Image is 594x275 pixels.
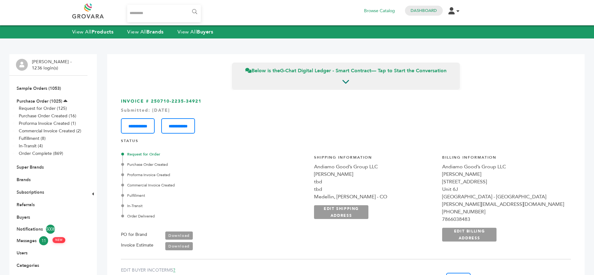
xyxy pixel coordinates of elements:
[122,213,278,219] div: Order Delivered
[122,162,278,167] div: Purchase Order Created
[127,28,164,35] a: View AllBrands
[72,28,114,35] a: View AllProducts
[197,28,213,35] strong: Buyers
[121,242,153,249] label: Invoice Estimate
[314,205,368,219] a: EDIT SHIPPING ADDRESS
[122,172,278,178] div: Proforma Invoice Created
[411,8,437,13] a: Dashboard
[314,155,436,163] h4: Shipping Information
[122,151,278,157] div: Request for Order
[19,120,76,126] a: Proforma Invoice Created (1)
[17,189,44,195] a: Subscriptions
[92,28,113,35] strong: Products
[32,59,73,71] li: [PERSON_NAME] - 1236 login(s)
[52,237,65,243] span: NEW
[17,262,39,268] a: Categories
[121,138,571,147] h4: STATUS
[121,231,147,238] label: PO for Brand
[17,202,35,208] a: Referrals
[17,98,62,104] a: Purchase Order (1025)
[17,236,80,245] a: Messages11 NEW
[442,178,564,186] div: [STREET_ADDRESS]
[442,228,497,242] a: EDIT BILLING ADDRESS
[165,242,193,250] a: Download
[442,216,564,223] div: 7866038483
[127,5,201,22] input: Search...
[17,177,31,183] a: Brands
[122,193,278,198] div: Fulfillment
[442,201,564,208] div: [PERSON_NAME][EMAIL_ADDRESS][DOMAIN_NAME]
[17,85,61,91] a: Sample Orders (1053)
[19,128,81,134] a: Commercial Invoice Created (2)
[442,155,564,163] h4: Billing Information
[165,232,193,240] a: Download
[19,113,76,119] a: Purchase Order Created (16)
[121,267,346,273] label: EDIT BUYER INCOTERMS
[442,193,564,201] div: [GEOGRAPHIC_DATA] - [GEOGRAPHIC_DATA]
[177,28,213,35] a: View AllBuyers
[173,267,175,273] a: ?
[442,186,564,193] div: Unit 6J
[121,107,571,114] div: Submitted: [DATE]
[122,182,278,188] div: Commercial Invoice Created
[122,203,278,209] div: In-Transit
[16,59,28,71] img: profile.png
[39,236,48,245] span: 11
[17,214,30,220] a: Buyers
[314,163,436,171] div: Andiamo Good’s Group LLC
[442,163,564,171] div: Andiamo Good’s Group LLC
[17,250,27,256] a: Users
[121,98,571,134] h3: INVOICE # 250710-2235-34921
[147,28,163,35] strong: Brands
[19,143,43,149] a: In-Transit (4)
[19,150,63,156] a: Order Complete (869)
[364,8,395,14] a: Browse Catalog
[314,178,436,186] div: tbd
[442,171,564,178] div: [PERSON_NAME]
[19,105,67,111] a: Request for Order (125)
[17,225,80,234] a: Notifications5008
[46,225,55,234] span: 5008
[314,186,436,193] div: tbd
[314,193,436,201] div: Medellin, [PERSON_NAME] - CO
[314,171,436,178] div: [PERSON_NAME]
[19,135,46,141] a: Fulfillment (8)
[442,208,564,216] div: [PHONE_NUMBER]
[245,67,447,74] span: Below is the — Tap to Start the Conversation
[280,67,371,74] strong: G-Chat Digital Ledger - Smart Contract
[17,164,44,170] a: Super Brands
